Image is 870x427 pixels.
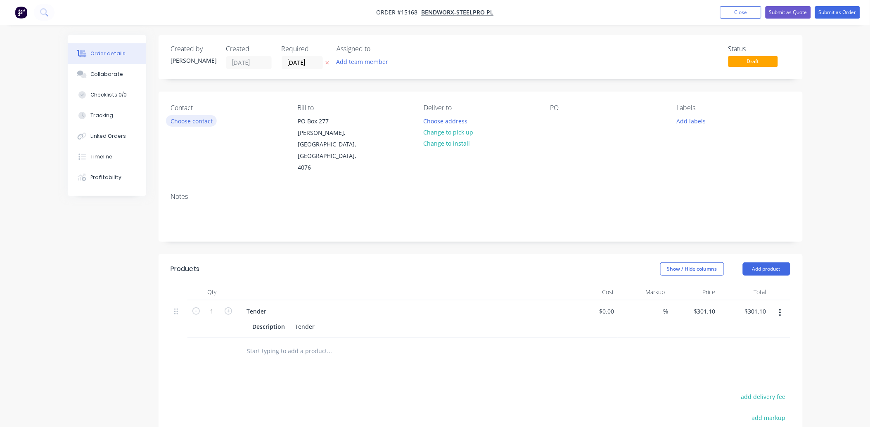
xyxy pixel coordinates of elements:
[292,321,318,333] div: Tender
[90,91,127,99] div: Checklists 0/0
[337,45,420,53] div: Assigned to
[226,45,272,53] div: Created
[68,126,146,146] button: Linked Orders
[298,127,366,173] div: [PERSON_NAME], [GEOGRAPHIC_DATA], [GEOGRAPHIC_DATA], 4076
[171,193,790,201] div: Notes
[618,284,669,300] div: Markup
[68,64,146,85] button: Collaborate
[422,9,494,17] a: Bendworx-Steelpro PL
[337,56,393,67] button: Add team member
[68,43,146,64] button: Order details
[424,104,537,112] div: Deliver to
[291,115,373,174] div: PO Box 277[PERSON_NAME], [GEOGRAPHIC_DATA], [GEOGRAPHIC_DATA], 4076
[550,104,664,112] div: PO
[677,104,790,112] div: Labels
[377,9,422,17] span: Order #15168 -
[68,105,146,126] button: Tracking
[720,6,761,19] button: Close
[766,6,811,19] button: Submit as Quote
[171,45,216,53] div: Created by
[15,6,27,19] img: Factory
[90,50,126,57] div: Order details
[171,264,200,274] div: Products
[815,6,860,19] button: Submit as Order
[240,305,273,317] div: Tender
[660,262,724,276] button: Show / Hide columns
[171,56,216,65] div: [PERSON_NAME]
[90,153,112,160] div: Timeline
[419,138,474,149] button: Change to install
[247,343,412,359] input: Start typing to add a product...
[332,56,393,67] button: Add team member
[90,132,126,140] div: Linked Orders
[728,56,778,66] span: Draft
[728,45,790,53] div: Status
[68,146,146,167] button: Timeline
[567,284,618,300] div: Cost
[719,284,770,300] div: Total
[737,391,790,402] button: add delivery fee
[419,115,472,126] button: Choose address
[297,104,410,112] div: Bill to
[171,104,284,112] div: Contact
[743,262,790,276] button: Add product
[748,412,790,423] button: add markup
[166,115,217,126] button: Choose contact
[90,174,121,181] div: Profitability
[672,115,710,126] button: Add labels
[298,116,366,127] div: PO Box 277
[90,71,123,78] div: Collaborate
[669,284,719,300] div: Price
[68,85,146,105] button: Checklists 0/0
[419,127,478,138] button: Change to pick up
[68,167,146,188] button: Profitability
[282,45,327,53] div: Required
[90,112,113,119] div: Tracking
[249,321,289,333] div: Description
[664,307,669,316] span: %
[187,284,237,300] div: Qty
